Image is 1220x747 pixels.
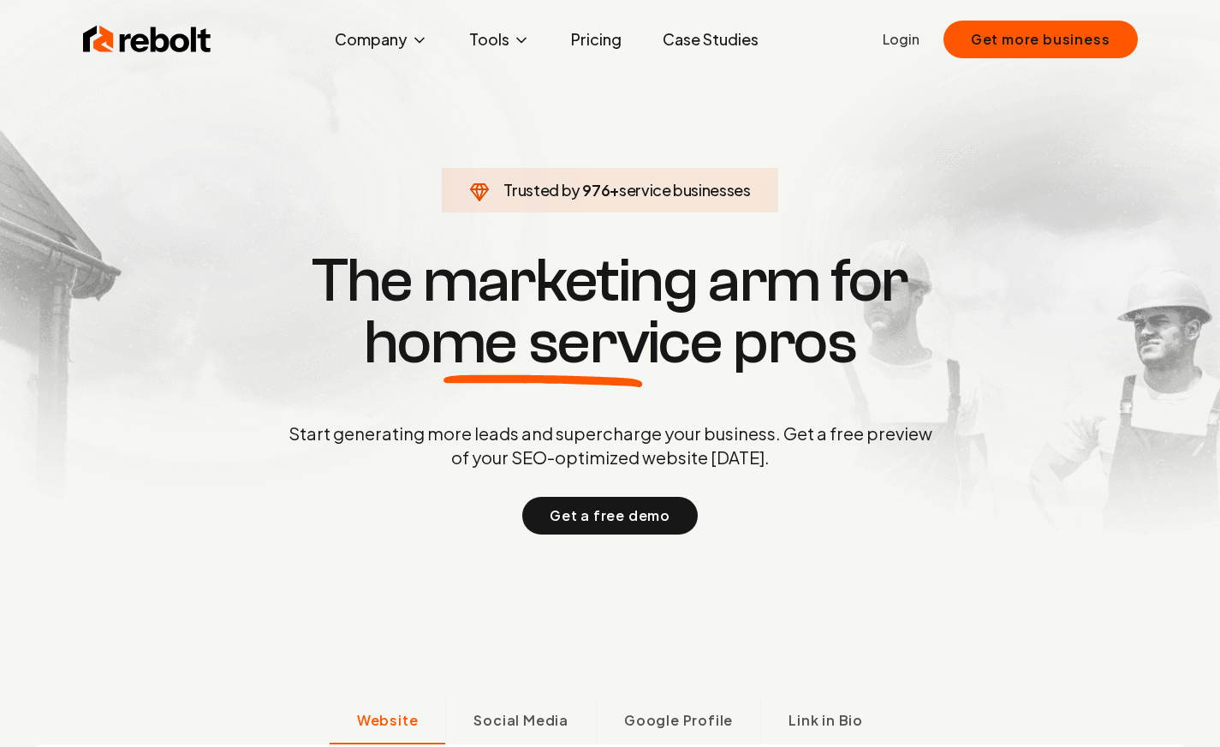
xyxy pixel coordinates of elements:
p: Start generating more leads and supercharge your business. Get a free preview of your SEO-optimiz... [285,421,936,469]
span: + [610,180,619,200]
span: Link in Bio [789,710,863,731]
h1: The marketing arm for pros [199,250,1021,373]
button: Get a free demo [522,497,698,535]
span: Website [357,710,419,731]
a: Case Studies [649,22,772,57]
span: service businesses [619,180,751,200]
a: Login [883,29,919,50]
button: Website [330,700,446,744]
button: Link in Bio [760,700,890,744]
button: Tools [455,22,544,57]
button: Social Media [445,700,596,744]
button: Google Profile [596,700,760,744]
a: Pricing [557,22,635,57]
button: Company [321,22,442,57]
img: Rebolt Logo [83,22,211,57]
span: Trusted by [503,180,580,200]
span: 976 [582,178,610,202]
span: Google Profile [624,710,733,731]
span: Social Media [473,710,568,731]
span: home service [364,312,723,373]
button: Get more business [943,21,1138,58]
